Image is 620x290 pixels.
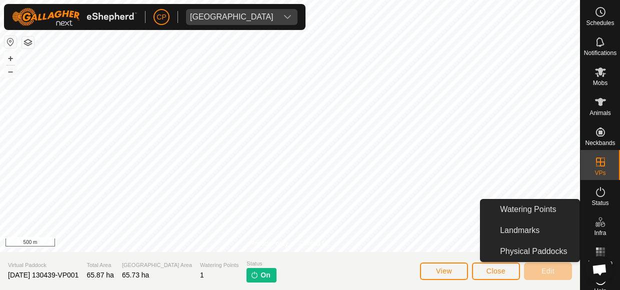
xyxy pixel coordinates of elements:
span: CP [156,12,166,22]
span: Watering Points [500,203,556,215]
span: [DATE] 130439-VP001 [8,271,78,279]
a: Watering Points [494,199,579,219]
button: Map Layers [22,36,34,48]
div: [GEOGRAPHIC_DATA] [190,13,273,21]
button: Reset Map [4,36,16,48]
span: Animals [589,110,611,116]
button: – [4,65,16,77]
img: Gallagher Logo [12,8,137,26]
a: Contact Us [300,239,329,248]
a: Physical Paddocks [494,241,579,261]
span: [GEOGRAPHIC_DATA] Area [122,261,192,269]
button: Close [472,262,520,280]
span: Virtual Paddock [8,261,78,269]
a: Landmarks [494,220,579,240]
button: + [4,52,16,64]
a: Privacy Policy [250,239,288,248]
span: Infra [594,230,606,236]
div: dropdown trigger [277,9,297,25]
span: Status [591,200,608,206]
img: turn-on [250,271,258,279]
span: 65.73 ha [122,271,149,279]
span: Notifications [584,50,616,56]
span: VPs [594,170,605,176]
li: Landmarks [480,220,579,240]
span: Status [246,259,276,268]
span: View [436,267,452,275]
li: Watering Points [480,199,579,219]
li: Physical Paddocks [480,241,579,261]
span: 65.87 ha [86,271,114,279]
span: 1 [200,271,204,279]
button: View [420,262,468,280]
button: Edit [524,262,572,280]
span: Schedules [586,20,614,26]
span: Physical Paddocks [500,245,567,257]
span: Edit [541,267,554,275]
span: Total Area [86,261,114,269]
span: Landmarks [500,224,539,236]
span: Mobs [593,80,607,86]
span: On [260,270,270,280]
span: Manbulloo Station [186,9,277,25]
div: Open chat [586,256,613,283]
span: Watering Points [200,261,238,269]
span: Close [486,267,505,275]
span: Neckbands [585,140,615,146]
span: Heatmap [588,260,612,266]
